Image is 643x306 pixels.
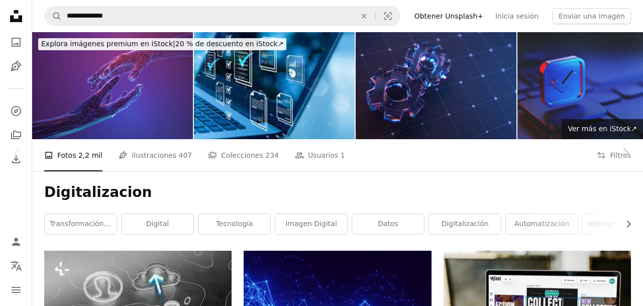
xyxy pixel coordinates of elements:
[122,214,193,234] a: digital
[32,32,193,139] img: Manos digitales en arte conceptual de conexión de red futurista
[194,32,355,139] img: Satisfaction, Document, Checklist, Database, Contract, Checkbox, Insurance, Manager,Technology,Ma...
[178,150,192,161] span: 407
[198,214,270,234] a: tecnología
[6,280,26,300] button: Menú
[6,56,26,76] a: Ilustraciones
[619,214,631,234] button: desplazar lista a la derecha
[356,32,516,139] img: Engranajes transparentes futuristas sobre fondo de cuadrícula digital en luz de neón
[45,214,117,234] a: transformación digital
[44,6,400,26] form: Encuentra imágenes en todo el sitio
[597,139,631,171] button: Filtros
[244,296,431,305] a: a blue background with lines and dots
[6,256,26,276] button: Idioma
[32,32,292,56] a: Explora imágenes premium en iStock|20 % de descuento en iStock↗
[353,7,375,26] button: Borrar
[41,40,175,48] span: Explora imágenes premium en iStock |
[45,7,62,26] button: Buscar en Unsplash
[44,183,631,201] h1: Digitalizacion
[275,214,347,234] a: Imagen digital
[568,125,637,133] span: Ver más en iStock ↗
[562,119,643,139] a: Ver más en iStock↗
[376,7,400,26] button: Búsqueda visual
[295,139,345,171] a: Usuarios 1
[429,214,501,234] a: Digitalización
[408,8,489,24] a: Obtener Unsplash+
[38,38,286,50] div: 20 % de descuento en iStock ↗
[208,139,279,171] a: Colecciones 234
[608,105,643,201] a: Siguiente
[489,8,545,24] a: Inicia sesión
[341,150,345,161] span: 1
[6,32,26,52] a: Fotos
[6,101,26,121] a: Explorar
[119,139,192,171] a: Ilustraciones 407
[265,150,279,161] span: 234
[352,214,424,234] a: datos
[506,214,578,234] a: automatización
[6,232,26,252] a: Iniciar sesión / Registrarse
[553,8,631,24] button: Enviar una imagen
